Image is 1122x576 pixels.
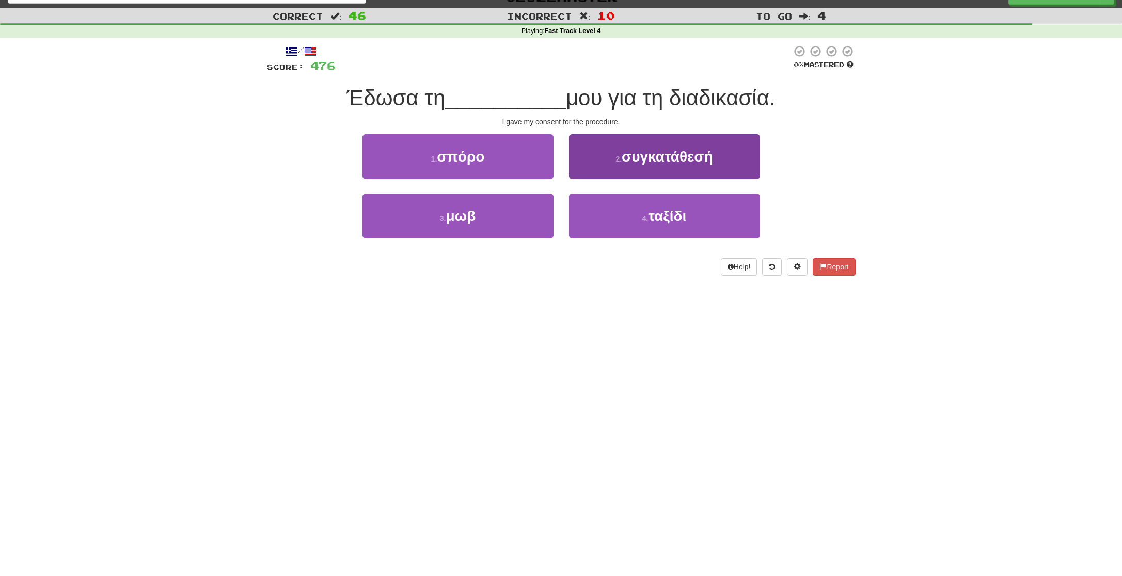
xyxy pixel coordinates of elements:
span: ταξίδι [648,208,686,224]
span: 0 % [794,60,804,69]
button: Round history (alt+y) [762,258,782,276]
button: 3.μωβ [362,194,554,238]
span: Score: [267,62,304,71]
span: Έδωσα τη [346,86,445,110]
span: : [579,12,591,21]
span: 4 [817,9,826,22]
span: Correct [273,11,323,21]
span: Incorrect [507,11,572,21]
span: 476 [310,59,336,72]
span: 46 [349,9,366,22]
small: 4 . [642,214,649,222]
span: 10 [597,9,615,22]
div: Mastered [792,60,856,70]
button: 4.ταξίδι [569,194,760,238]
span: To go [756,11,792,21]
span: σπόρο [437,149,484,165]
small: 2 . [615,155,622,163]
div: I gave my consent for the procedure. [267,117,856,127]
button: Help! [721,258,757,276]
span: : [799,12,811,21]
div: / [267,45,336,58]
span: __________ [445,86,566,110]
strong: Fast Track Level 4 [545,27,601,35]
button: Report [813,258,855,276]
span: μου για τη διαδικασία. [566,86,776,110]
small: 3 . [440,214,446,222]
span: : [330,12,342,21]
button: 1.σπόρο [362,134,554,179]
span: συγκατάθεσή [622,149,713,165]
span: μωβ [446,208,476,224]
button: 2.συγκατάθεσή [569,134,760,179]
small: 1 . [431,155,437,163]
